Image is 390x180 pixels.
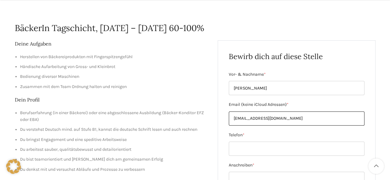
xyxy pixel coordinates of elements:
[368,158,384,174] a: Scroll to top button
[15,22,376,34] h1: BäckerIn Tagschicht, [DATE] – [DATE] 60-100%
[20,156,209,163] li: Du bist teamorientiert und [PERSON_NAME] dich am gemeinsamen Erfolg
[229,162,364,169] label: Anschreiben
[20,73,209,80] li: Bedienung diverser Maschinen
[20,63,209,70] li: Händische Aufarbeitung von Gross- und Kleinbrot
[20,110,209,123] li: Berufserfahrung (in einer Bäckerei) oder eine abgeschlossene Ausbildung (Bäcker-Konditor EFZ oder...
[20,54,209,60] li: Herstellen von Bäckereiprodukten mit Fingerspitzengefühl
[15,96,209,103] h2: Dein Profil
[20,146,209,153] li: Du arbeitest sauber, qualitätsbewusst und detailorientiert
[229,132,364,138] label: Telefon
[20,136,209,143] li: Du bringst Engagement und eine speditive Arbeitsweise
[229,51,364,62] h2: Bewirb dich auf diese Stelle
[20,126,209,133] li: Du verstehst Deutsch mind. auf Stufe B1, kannst die deutsche Schrift lesen und auch rechnen
[229,101,364,108] label: Email (keine iCloud Adressen)
[20,83,209,90] li: Zusammen mit dem Team Ordnung halten und reinigen
[229,71,364,78] label: Vor- & Nachname
[15,40,209,47] h2: Deine Aufgaben
[20,166,209,173] li: Du denkst mit und versuchst Abläufe und Prozesse zu verbessern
